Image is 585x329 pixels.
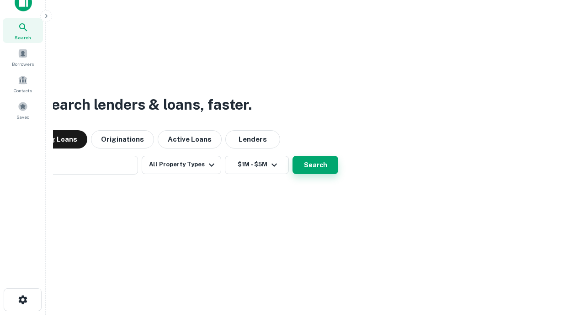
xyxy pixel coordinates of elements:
[15,34,31,41] span: Search
[91,130,154,149] button: Originations
[14,87,32,94] span: Contacts
[3,71,43,96] a: Contacts
[12,60,34,68] span: Borrowers
[225,130,280,149] button: Lenders
[3,18,43,43] a: Search
[16,113,30,121] span: Saved
[225,156,289,174] button: $1M - $5M
[292,156,338,174] button: Search
[3,98,43,122] a: Saved
[142,156,221,174] button: All Property Types
[42,94,252,116] h3: Search lenders & loans, faster.
[539,256,585,300] iframe: Chat Widget
[158,130,222,149] button: Active Loans
[3,45,43,69] a: Borrowers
